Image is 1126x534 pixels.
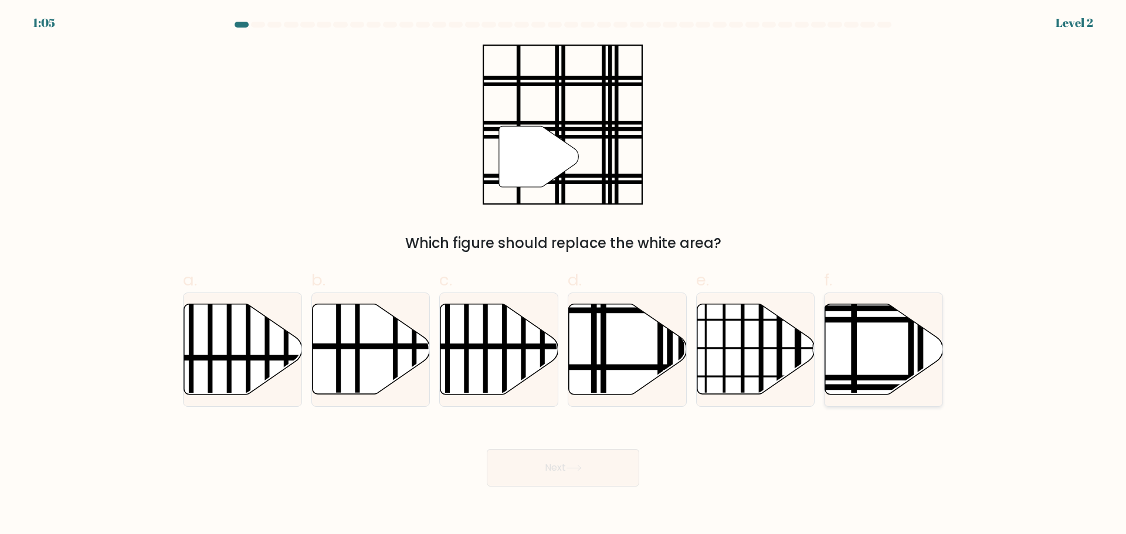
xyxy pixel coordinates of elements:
button: Next [487,449,639,487]
div: Level 2 [1056,14,1093,32]
div: 1:05 [33,14,55,32]
span: d. [568,268,582,291]
span: a. [183,268,197,291]
span: e. [696,268,709,291]
g: " [499,126,579,187]
div: Which figure should replace the white area? [190,233,936,254]
span: b. [311,268,325,291]
span: c. [439,268,452,291]
span: f. [824,268,832,291]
